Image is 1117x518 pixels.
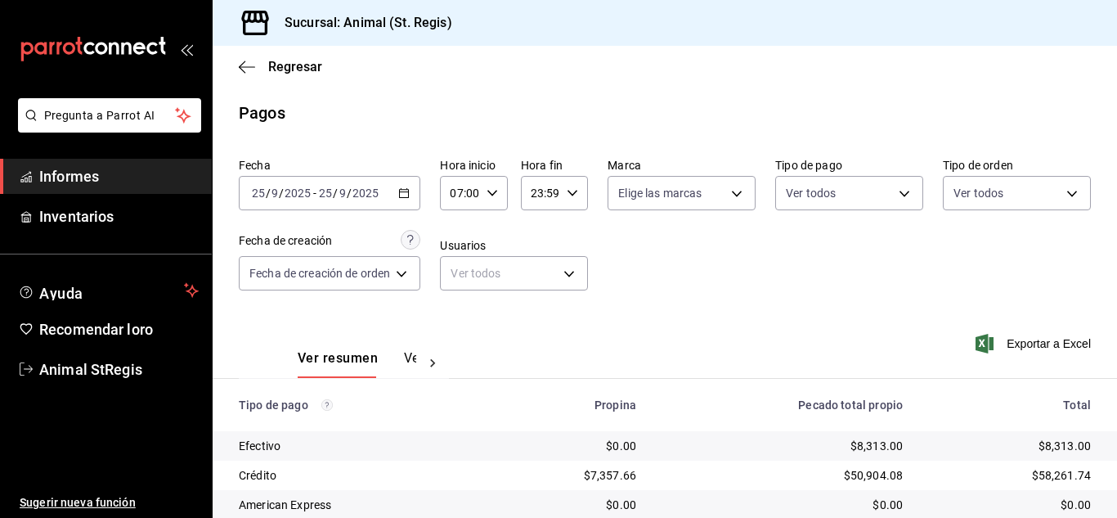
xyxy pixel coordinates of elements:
[298,349,416,378] div: pestañas de navegación
[608,159,641,172] font: Marca
[333,187,338,200] font: /
[11,119,201,136] a: Pregunta a Parrot AI
[239,59,322,74] button: Regresar
[594,399,636,412] font: Propina
[268,59,322,74] font: Regresar
[318,187,333,200] input: --
[440,159,495,172] font: Hora inicio
[451,267,500,280] font: Ver todos
[584,469,636,482] font: $7,357.66
[850,439,903,453] font: $8,313.00
[321,399,333,411] svg: Los pagos realizados con Pay y otras terminales son montos brutos.
[352,187,379,200] input: ----
[20,496,136,509] font: Sugerir nueva función
[440,239,486,252] font: Usuarios
[1038,439,1091,453] font: $8,313.00
[606,439,636,453] font: $0.00
[39,321,153,338] font: Recomendar loro
[298,350,378,366] font: Ver resumen
[1063,399,1091,412] font: Total
[313,187,316,200] font: -
[239,399,308,412] font: Tipo de pago
[239,469,276,482] font: Crédito
[786,187,836,200] font: Ver todos
[347,187,352,200] font: /
[239,159,271,172] font: Fecha
[1007,337,1091,350] font: Exportar a Excel
[39,168,99,185] font: Informes
[1032,469,1092,482] font: $58,261.74
[285,15,452,30] font: Sucursal: Animal (St. Regis)
[404,350,465,366] font: Ver pagos
[239,498,331,511] font: American Express
[266,187,271,200] font: /
[953,187,1003,200] font: Ver todos
[39,208,114,225] font: Inventarios
[798,399,903,412] font: Pecado total propio
[18,98,201,133] button: Pregunta a Parrot AI
[39,285,83,302] font: Ayuda
[1061,498,1091,511] font: $0.00
[284,187,312,200] input: ----
[844,469,904,482] font: $50,904.08
[339,187,347,200] input: --
[271,187,279,200] input: --
[618,187,702,200] font: Elige las marcas
[979,334,1091,354] button: Exportar a Excel
[943,159,1013,172] font: Tipo de orden
[44,109,155,122] font: Pregunta a Parrot AI
[279,187,284,200] font: /
[239,103,285,123] font: Pagos
[180,43,193,56] button: abrir_cajón_menú
[521,159,563,172] font: Hora fin
[251,187,266,200] input: --
[239,234,332,247] font: Fecha de creación
[873,498,903,511] font: $0.00
[239,439,280,453] font: Efectivo
[249,267,390,280] font: Fecha de creación de orden
[39,361,142,378] font: Animal StRegis
[775,159,842,172] font: Tipo de pago
[606,498,636,511] font: $0.00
